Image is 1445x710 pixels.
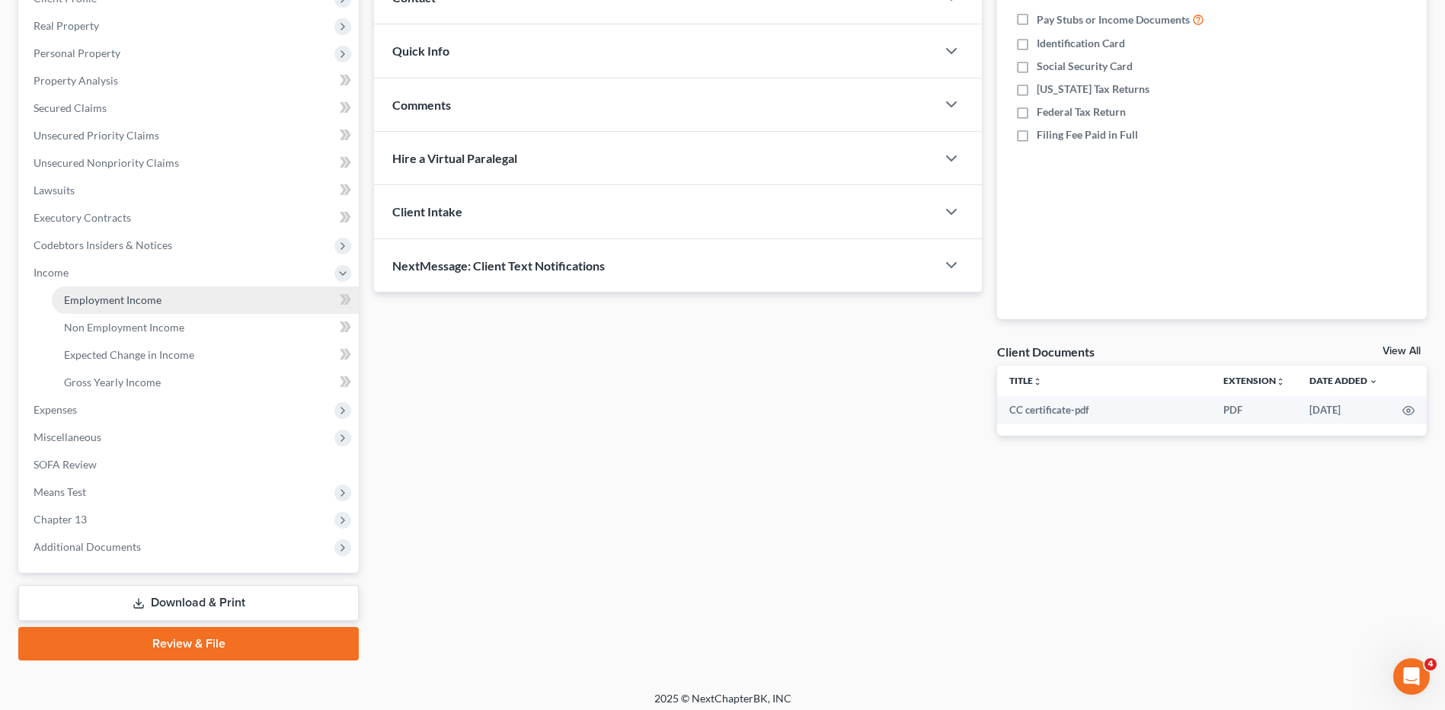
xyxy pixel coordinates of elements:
span: Income [34,266,69,279]
span: NextMessage: Client Text Notifications [392,258,605,273]
span: Filing Fee Paid in Full [1037,127,1138,142]
td: CC certificate-pdf [997,396,1211,424]
span: Codebtors Insiders & Notices [34,238,172,251]
a: Executory Contracts [21,204,359,232]
a: Extensionunfold_more [1223,375,1285,386]
a: Gross Yearly Income [52,369,359,396]
a: Expected Change in Income [52,341,359,369]
a: Lawsuits [21,177,359,204]
a: Property Analysis [21,67,359,94]
a: Unsecured Nonpriority Claims [21,149,359,177]
a: Titleunfold_more [1009,375,1042,386]
span: Secured Claims [34,101,107,114]
span: [US_STATE] Tax Returns [1037,82,1149,97]
span: 4 [1424,658,1437,670]
a: Unsecured Priority Claims [21,122,359,149]
span: Unsecured Nonpriority Claims [34,156,179,169]
span: Expected Change in Income [64,348,194,361]
span: Client Intake [392,204,462,219]
td: PDF [1211,396,1297,424]
span: Personal Property [34,46,120,59]
span: Lawsuits [34,184,75,197]
span: Property Analysis [34,74,118,87]
span: Federal Tax Return [1037,104,1126,120]
iframe: Intercom live chat [1393,658,1430,695]
span: Miscellaneous [34,430,101,443]
span: Non Employment Income [64,321,184,334]
span: Quick Info [392,43,449,58]
span: Chapter 13 [34,513,87,526]
a: SOFA Review [21,451,359,478]
span: Hire a Virtual Paralegal [392,151,517,165]
i: expand_more [1369,377,1378,386]
span: Social Security Card [1037,59,1133,74]
a: Download & Print [18,585,359,621]
span: Means Test [34,485,86,498]
span: Employment Income [64,293,161,306]
a: Non Employment Income [52,314,359,341]
span: Executory Contracts [34,211,131,224]
span: Pay Stubs or Income Documents [1037,12,1190,27]
a: Employment Income [52,286,359,314]
span: Comments [392,98,451,112]
span: Expenses [34,403,77,416]
i: unfold_more [1033,377,1042,386]
span: Real Property [34,19,99,32]
i: unfold_more [1276,377,1285,386]
td: [DATE] [1297,396,1390,424]
a: Secured Claims [21,94,359,122]
span: Unsecured Priority Claims [34,129,159,142]
a: Date Added expand_more [1309,375,1378,386]
span: Gross Yearly Income [64,376,161,389]
span: Additional Documents [34,540,141,553]
a: View All [1383,346,1421,357]
a: Review & File [18,627,359,660]
span: SOFA Review [34,458,97,471]
div: Client Documents [997,344,1095,360]
span: Identification Card [1037,36,1125,51]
